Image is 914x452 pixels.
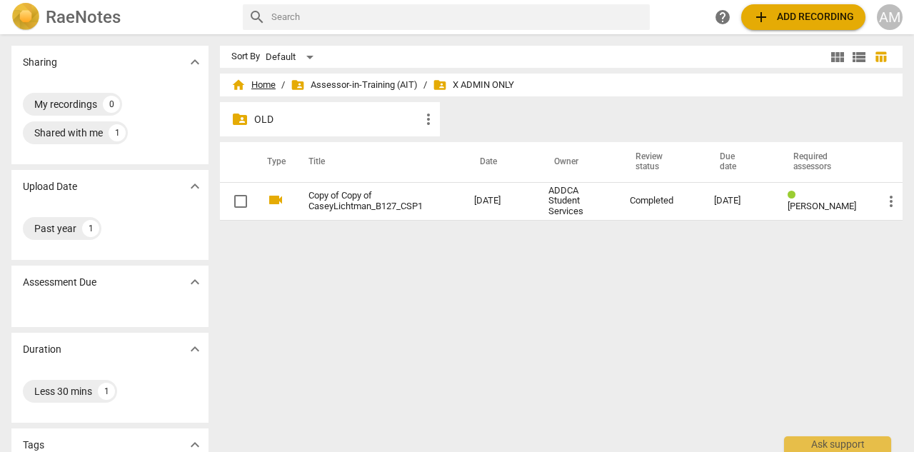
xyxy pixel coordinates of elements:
[618,142,703,182] th: Review status
[308,191,423,212] a: Copy of Copy of CaseyLichtman_B127_CSP1
[271,6,644,29] input: Search
[291,78,305,92] span: folder_shared
[11,3,231,31] a: LogoRaeNotes
[433,78,514,92] span: X ADMIN ONLY
[231,111,248,128] span: folder_shared
[98,383,115,400] div: 1
[714,196,765,206] div: [DATE]
[463,182,537,221] td: [DATE]
[714,9,731,26] span: help
[186,341,204,358] span: expand_more
[850,49,868,66] span: view_list
[184,176,206,197] button: Show more
[23,342,61,357] p: Duration
[877,4,903,30] button: AM
[248,9,266,26] span: search
[848,46,870,68] button: List view
[829,49,846,66] span: view_module
[186,178,204,195] span: expand_more
[267,191,284,209] span: videocam
[433,78,447,92] span: folder_shared
[82,220,99,237] div: 1
[184,338,206,360] button: Show more
[753,9,854,26] span: Add recording
[741,4,865,30] button: Upload
[231,78,276,92] span: Home
[753,9,770,26] span: add
[34,126,103,140] div: Shared with me
[827,46,848,68] button: Tile view
[231,78,246,92] span: home
[184,51,206,73] button: Show more
[23,275,96,290] p: Assessment Due
[34,384,92,398] div: Less 30 mins
[630,196,691,206] div: Completed
[883,193,900,210] span: more_vert
[788,190,801,201] span: Review status: completed
[23,179,77,194] p: Upload Date
[291,78,418,92] span: Assessor-in-Training (AIT)
[463,142,537,182] th: Date
[537,142,618,182] th: Owner
[11,3,40,31] img: Logo
[186,54,204,71] span: expand_more
[256,142,291,182] th: Type
[703,142,776,182] th: Due date
[231,51,260,62] div: Sort By
[291,142,463,182] th: Title
[103,96,120,113] div: 0
[109,124,126,141] div: 1
[788,201,856,211] span: [PERSON_NAME]
[34,221,76,236] div: Past year
[784,436,891,452] div: Ask support
[23,55,57,70] p: Sharing
[710,4,735,30] a: Help
[548,186,607,218] div: ADDCA Student Services
[46,7,121,27] h2: RaeNotes
[254,112,420,127] p: OLD
[186,273,204,291] span: expand_more
[776,142,871,182] th: Required assessors
[266,46,318,69] div: Default
[423,80,427,91] span: /
[420,111,437,128] span: more_vert
[34,97,97,111] div: My recordings
[870,46,891,68] button: Table view
[281,80,285,91] span: /
[184,271,206,293] button: Show more
[874,50,888,64] span: table_chart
